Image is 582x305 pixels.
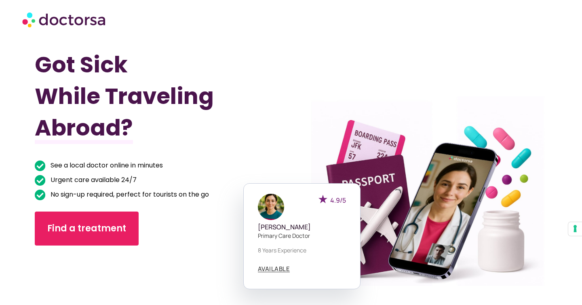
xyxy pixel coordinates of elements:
button: Your consent preferences for tracking technologies [568,222,582,236]
span: Find a treatment [47,222,126,235]
h5: [PERSON_NAME] [258,223,346,231]
span: No sign-up required, perfect for tourists on the go [48,189,209,200]
h1: Got Sick While Traveling Abroad? [35,49,253,144]
span: See a local doctor online in minutes [48,160,163,171]
p: Primary care doctor [258,231,346,240]
a: AVAILABLE [258,266,290,272]
p: 8 years experience [258,246,346,254]
span: Urgent care available 24/7 [48,174,137,186]
a: Find a treatment [35,212,139,246]
span: 4.9/5 [330,196,346,205]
